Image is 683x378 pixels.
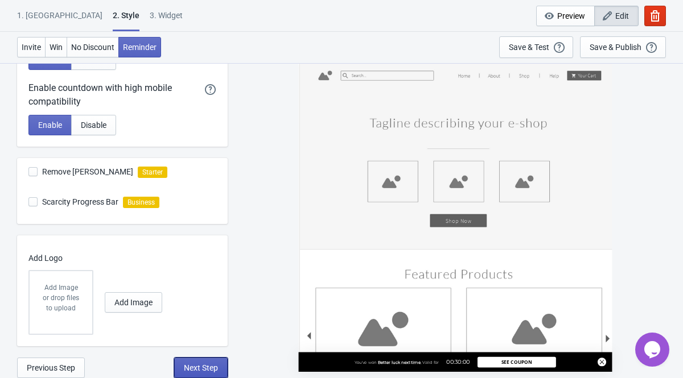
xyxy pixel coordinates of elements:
[38,121,62,130] span: Enable
[71,43,114,52] span: No Discount
[81,121,106,130] span: Disable
[355,360,377,365] span: You've won
[28,252,211,264] p: Add Logo
[27,363,75,372] span: Previous Step
[17,10,102,30] div: 1. [GEOGRAPHIC_DATA]
[499,36,573,58] button: Save & Test
[41,293,81,313] div: or drop files to upload
[22,43,41,52] span: Invite
[17,358,85,378] button: Previous Step
[184,363,218,372] span: Next Step
[113,10,139,31] div: 2 . Style
[615,11,629,20] span: Edit
[590,43,641,52] div: Save & Publish
[580,36,666,58] button: Save & Publish
[439,358,478,366] div: 00:30:00
[50,43,63,52] span: Win
[42,166,133,177] span: Remove [PERSON_NAME]
[123,197,159,208] i: Business
[594,6,639,26] button: Edit
[28,81,205,109] div: Enable countdown with high mobile compatibility
[421,360,439,365] span: , Valid for
[138,167,167,178] i: Starter
[45,37,67,57] button: Win
[42,196,118,207] span: Scarcity Progress Bar
[378,360,421,365] span: Better luck next time
[41,283,81,293] p: Add Image
[635,333,672,367] iframe: chat widget
[71,115,116,135] button: Disable
[123,43,157,52] span: Reminder
[536,6,595,26] button: Preview
[509,43,549,52] div: Save & Test
[114,298,153,307] span: Add Image
[478,356,556,367] button: See Coupon
[17,37,46,57] button: Invite
[105,292,162,313] button: Add Image
[557,11,585,20] span: Preview
[150,10,183,30] div: 3. Widget
[174,358,228,378] button: Next Step
[67,37,119,57] button: No Discount
[28,115,72,135] button: Enable
[118,37,161,57] button: Reminder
